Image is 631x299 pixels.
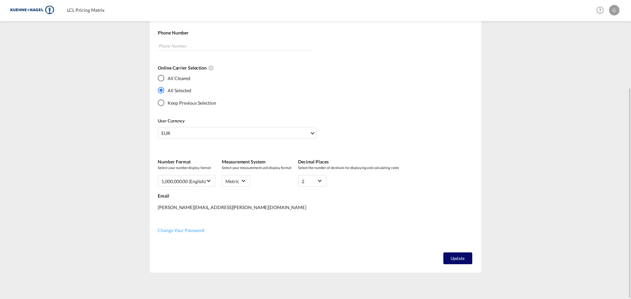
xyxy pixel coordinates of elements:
input: Phone Number [158,41,313,51]
md-icon: All Cleared : Deselects all online carriers by default.All Selected : Selects all online carriers... [208,65,214,71]
label: Decimal Places [298,159,399,165]
span: Change Your Password [158,227,204,233]
span: Select the number of decimals for displaying and calculating rates [298,165,399,170]
md-radio-button: Keep Previous Selection [158,99,216,106]
div: Help [595,5,609,16]
span: EUR [161,130,309,137]
md-radio-button: All Cleared [158,75,216,81]
div: G [609,5,619,15]
div: 1,000,000.00 (English) [161,179,206,184]
md-radio-group: Yes [158,75,216,111]
div: 2 [302,179,304,184]
label: Online Carrier Selection [158,65,468,71]
span: Select your measurement unit display format [222,165,292,170]
md-radio-button: All Selected [158,87,216,94]
div: metric [225,179,239,184]
label: Email [158,193,475,199]
label: Measurement System [222,159,292,165]
div: [PERSON_NAME][EMAIL_ADDRESS][PERSON_NAME][DOMAIN_NAME] [158,199,475,222]
label: User Currency [158,118,316,124]
md-select: Select Currency: € EUREuro [158,127,316,139]
button: Update [443,252,472,264]
label: Phone Number [158,30,468,36]
label: Number Format [158,159,215,165]
span: Help [595,5,606,16]
span: Select your number display format [158,165,215,170]
span: LCL Pricing Matrix [67,7,105,13]
img: 36441310f41511efafde313da40ec4a4.png [10,3,54,18]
